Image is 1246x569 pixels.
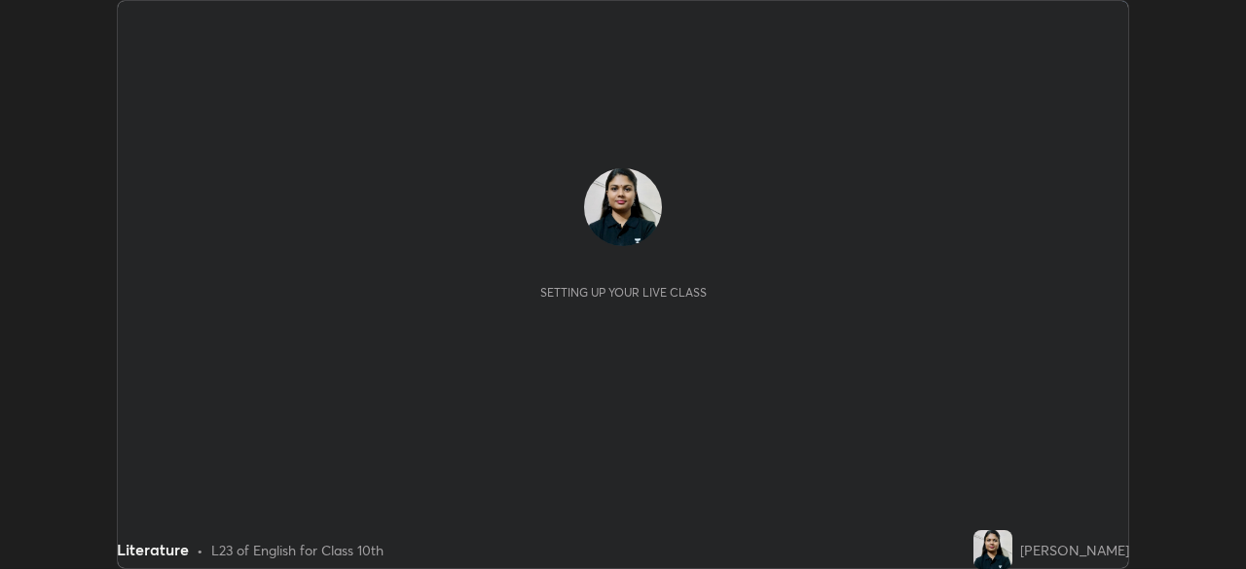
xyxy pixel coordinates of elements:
[117,538,189,561] div: Literature
[973,530,1012,569] img: 4120f85ab80649208d151deb4e8344ea.jpg
[540,285,707,300] div: Setting up your live class
[584,168,662,246] img: 4120f85ab80649208d151deb4e8344ea.jpg
[211,540,384,560] div: L23 of English for Class 10th
[1020,540,1129,560] div: [PERSON_NAME]
[197,540,203,560] div: •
